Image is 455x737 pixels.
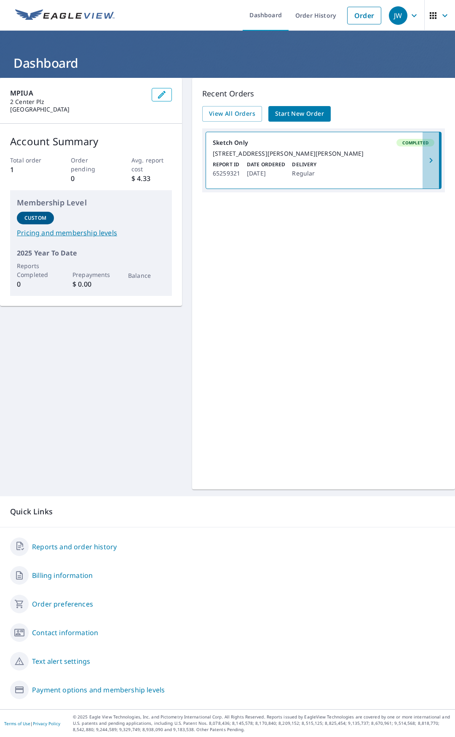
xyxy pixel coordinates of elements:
a: Billing information [32,570,93,580]
p: 0 [71,173,111,184]
p: $ 4.33 [131,173,172,184]
p: 65259321 [213,168,240,178]
a: Text alert settings [32,656,90,666]
a: Privacy Policy [33,721,60,726]
p: 1 [10,165,51,175]
a: Sketch OnlyCompleted[STREET_ADDRESS][PERSON_NAME][PERSON_NAME]Report ID65259321Date Ordered[DATE]... [206,132,441,189]
p: [DATE] [247,168,285,178]
p: | [4,721,60,726]
p: Report ID [213,161,240,168]
p: 2025 Year To Date [17,248,165,258]
p: Regular [292,168,316,178]
p: Reports Completed [17,261,54,279]
div: JW [389,6,407,25]
span: Start New Order [275,109,324,119]
p: $ 0.00 [72,279,110,289]
p: Account Summary [10,134,172,149]
a: Terms of Use [4,721,30,726]
a: Reports and order history [32,542,117,552]
a: View All Orders [202,106,262,122]
div: Sketch Only [213,139,434,146]
span: Completed [397,140,434,146]
p: Delivery [292,161,316,168]
p: 2 Center Plz [10,98,145,106]
span: View All Orders [209,109,255,119]
p: Prepayments [72,270,110,279]
a: Payment options and membership levels [32,685,165,695]
p: Membership Level [17,197,165,208]
a: Order [347,7,381,24]
p: 0 [17,279,54,289]
a: Start New Order [268,106,331,122]
img: EV Logo [15,9,115,22]
p: Recent Orders [202,88,445,99]
p: Custom [24,214,46,222]
div: [STREET_ADDRESS][PERSON_NAME][PERSON_NAME] [213,150,434,157]
p: © 2025 Eagle View Technologies, Inc. and Pictometry International Corp. All Rights Reserved. Repo... [73,714,451,733]
a: Pricing and membership levels [17,228,165,238]
a: Contact information [32,628,98,638]
a: Order preferences [32,599,93,609]
p: Date Ordered [247,161,285,168]
p: [GEOGRAPHIC_DATA] [10,106,145,113]
h1: Dashboard [10,54,445,72]
p: MPIUA [10,88,145,98]
p: Order pending [71,156,111,173]
p: Avg. report cost [131,156,172,173]
p: Total order [10,156,51,165]
p: Quick Links [10,506,445,517]
p: Balance [128,271,165,280]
